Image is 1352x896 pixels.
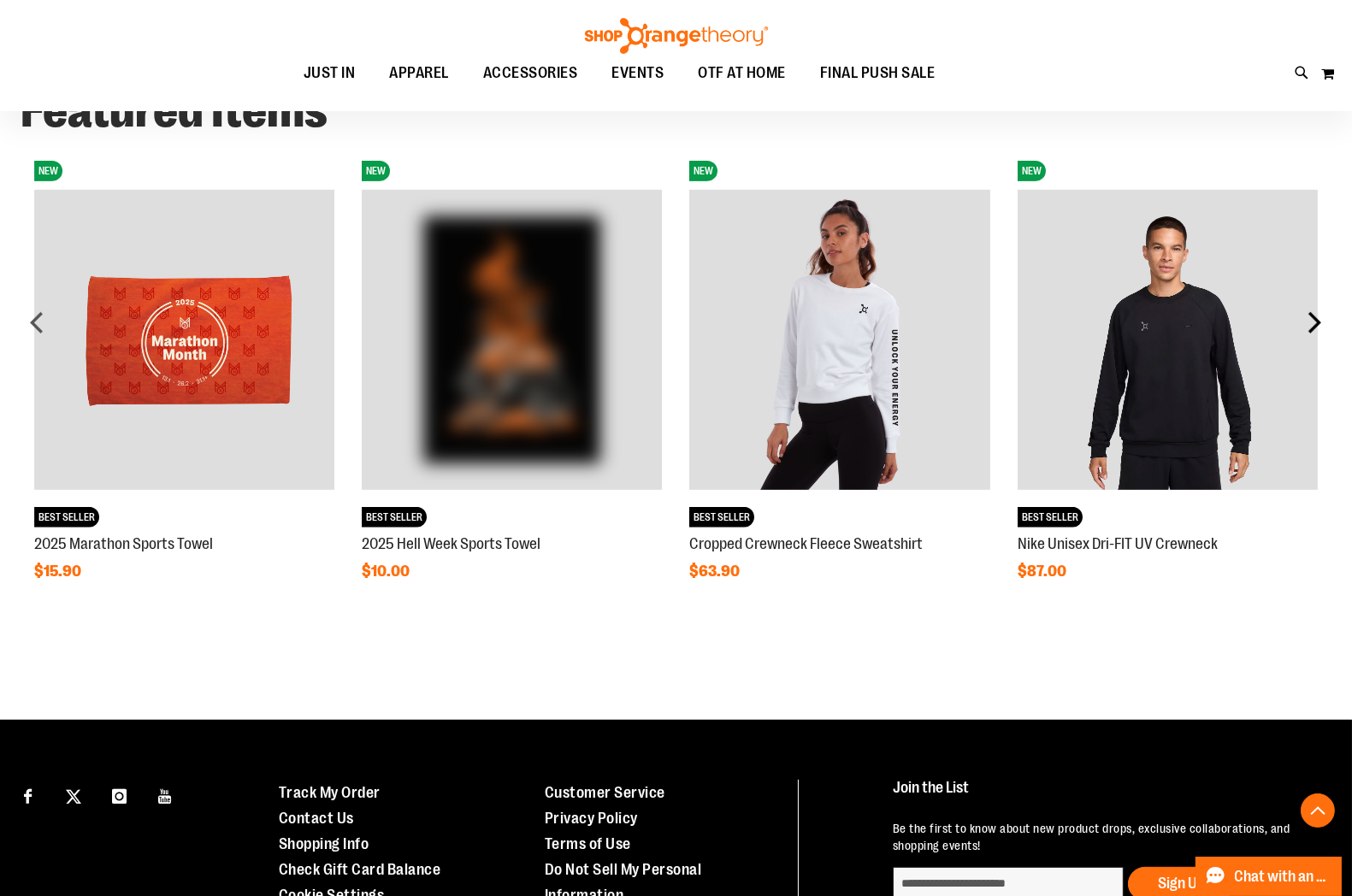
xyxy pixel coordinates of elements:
[803,54,953,93] a: FINAL PUSH SALE
[279,835,369,852] a: Shopping Info
[545,810,638,827] a: Privacy Policy
[389,54,449,92] span: APPAREL
[66,789,81,805] img: Twitter
[104,780,134,810] a: Visit our Instagram page
[594,54,681,93] a: EVENTS
[698,54,786,92] span: OTF AT HOME
[21,85,328,138] strong: Featured Items
[279,861,441,878] a: Check Gift Card Balance
[362,516,662,530] a: OTF 2025 Hell Week Event RetailNEWBEST SELLER
[893,820,1318,854] p: Be the first to know about new product drops, exclusive collaborations, and shopping events!
[279,810,354,827] a: Contact Us
[372,54,466,93] a: APPAREL
[34,563,84,580] span: $15.90
[34,507,99,528] span: BEST SELLER
[689,161,717,181] span: NEW
[689,535,923,552] a: Cropped Crewneck Fleece Sweatshirt
[689,563,742,580] span: $63.90
[21,305,55,339] div: prev
[689,190,989,490] img: Cropped Crewneck Fleece Sweatshirt
[1018,190,1318,490] img: Nike Unisex Dri-FIT UV Crewneck
[34,516,334,530] a: 2025 Marathon Sports TowelNEWBEST SELLER
[1301,793,1335,828] button: Back To Top
[1018,161,1046,181] span: NEW
[34,161,62,181] span: NEW
[545,835,631,852] a: Terms of Use
[1018,535,1218,552] a: Nike Unisex Dri-FIT UV Crewneck
[304,54,356,92] span: JUST IN
[279,784,381,801] a: Track My Order
[362,563,412,580] span: $10.00
[1158,875,1205,892] span: Sign Up
[151,780,180,810] a: Visit our Youtube page
[34,535,213,552] a: 2025 Marathon Sports Towel
[286,54,373,93] a: JUST IN
[362,161,390,181] span: NEW
[34,190,334,490] img: 2025 Marathon Sports Towel
[681,54,803,93] a: OTF AT HOME
[611,54,664,92] span: EVENTS
[689,507,754,528] span: BEST SELLER
[59,780,89,810] a: Visit our X page
[483,54,578,92] span: ACCESSORIES
[362,535,540,552] a: 2025 Hell Week Sports Towel
[582,18,770,54] img: Shop Orangetheory
[689,516,989,530] a: Cropped Crewneck Fleece SweatshirtNEWBEST SELLER
[1196,857,1343,896] button: Chat with an Expert
[13,780,43,810] a: Visit our Facebook page
[1018,507,1083,528] span: BEST SELLER
[820,54,936,92] span: FINAL PUSH SALE
[1018,516,1318,530] a: Nike Unisex Dri-FIT UV CrewneckNEWBEST SELLER
[545,784,665,801] a: Customer Service
[362,190,662,490] img: OTF 2025 Hell Week Event Retail
[1297,305,1331,339] div: next
[362,507,427,528] span: BEST SELLER
[1018,563,1069,580] span: $87.00
[1235,869,1331,885] span: Chat with an Expert
[466,54,595,93] a: ACCESSORIES
[893,780,1318,811] h4: Join the List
